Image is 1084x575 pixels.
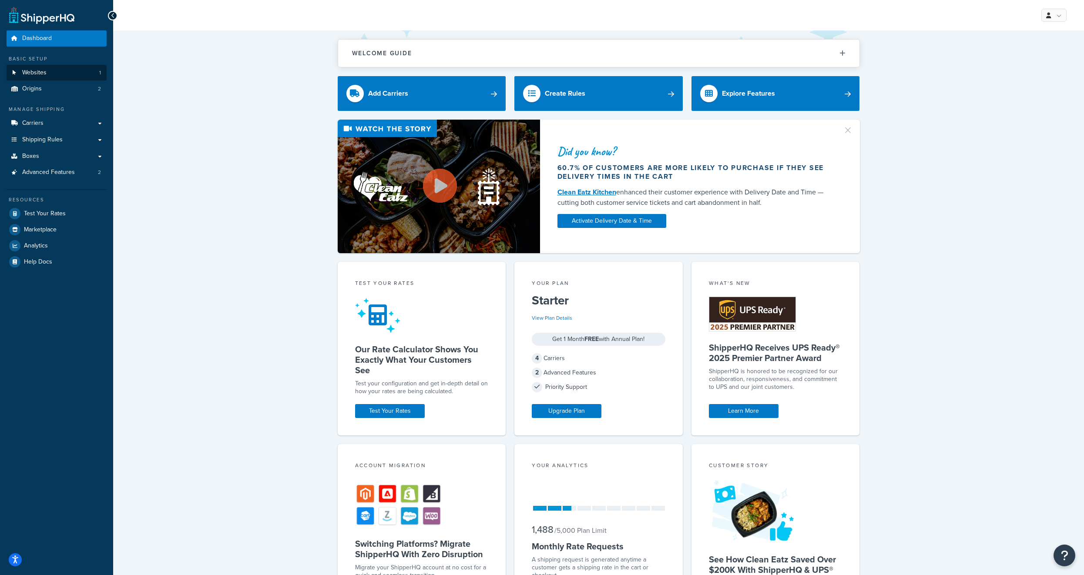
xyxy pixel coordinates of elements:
a: Analytics [7,238,107,254]
span: 2 [532,368,542,378]
span: Boxes [22,153,39,160]
a: Activate Delivery Date & Time [557,214,666,228]
a: Upgrade Plan [532,404,601,418]
a: Create Rules [514,76,683,111]
a: Advanced Features2 [7,164,107,181]
li: Advanced Features [7,164,107,181]
span: Marketplace [24,226,57,234]
a: Test Your Rates [355,404,425,418]
a: Boxes [7,148,107,164]
strong: FREE [584,334,599,344]
button: Welcome Guide [338,40,859,67]
a: Websites1 [7,65,107,81]
div: Explore Features [722,87,775,100]
h5: Starter [532,294,665,308]
div: Create Rules [545,87,585,100]
span: 2 [98,85,101,93]
div: Customer Story [709,461,842,471]
a: Dashboard [7,30,107,47]
div: Manage Shipping [7,106,107,113]
h5: Monthly Rate Requests [532,541,665,552]
a: Help Docs [7,254,107,270]
div: Your Analytics [532,461,665,471]
div: Test your rates [355,279,489,289]
div: Your Plan [532,279,665,289]
a: Test Your Rates [7,206,107,221]
button: Open Resource Center [1054,545,1075,566]
div: 60.7% of customers are more likely to purchase if they see delivery times in the cart [557,164,832,181]
span: 1 [99,69,101,77]
div: Carriers [532,352,665,364]
span: Help Docs [24,258,52,266]
a: Shipping Rules [7,132,107,148]
div: enhanced their customer experience with Delivery Date and Time — cutting both customer service ti... [557,187,832,208]
a: Carriers [7,115,107,131]
p: ShipperHQ is honored to be recognized for our collaboration, responsiveness, and commitment to UP... [709,368,842,391]
span: Test Your Rates [24,210,66,217]
div: Resources [7,196,107,204]
h2: Welcome Guide [352,50,412,57]
span: Dashboard [22,35,52,42]
div: Advanced Features [532,367,665,379]
div: Basic Setup [7,55,107,63]
span: Origins [22,85,42,93]
small: / 5,000 Plan Limit [554,525,607,535]
a: Clean Eatz Kitchen [557,187,616,197]
div: What's New [709,279,842,289]
h5: See How Clean Eatz Saved Over $200K With ShipperHQ & UPS® [709,554,842,575]
a: Explore Features [691,76,860,111]
div: Test your configuration and get in-depth detail on how your rates are being calculated. [355,380,489,395]
div: Account Migration [355,461,489,471]
h5: ShipperHQ Receives UPS Ready® 2025 Premier Partner Award [709,342,842,363]
h5: Our Rate Calculator Shows You Exactly What Your Customers See [355,344,489,375]
a: View Plan Details [532,314,572,322]
a: Learn More [709,404,779,418]
span: 4 [532,353,542,364]
span: Shipping Rules [22,136,63,144]
div: Get 1 Month with Annual Plan! [532,333,665,346]
span: Analytics [24,242,48,250]
div: Add Carriers [368,87,408,100]
img: Video thumbnail [338,120,540,253]
a: Origins2 [7,81,107,97]
div: Priority Support [532,381,665,393]
h5: Switching Platforms? Migrate ShipperHQ With Zero Disruption [355,538,489,559]
span: 2 [98,169,101,176]
div: Did you know? [557,145,832,157]
a: Marketplace [7,222,107,237]
span: Advanced Features [22,169,75,176]
span: Carriers [22,120,44,127]
span: Websites [22,69,47,77]
a: Add Carriers [338,76,506,111]
span: 1,488 [532,522,554,537]
li: Websites [7,65,107,81]
li: Origins [7,81,107,97]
